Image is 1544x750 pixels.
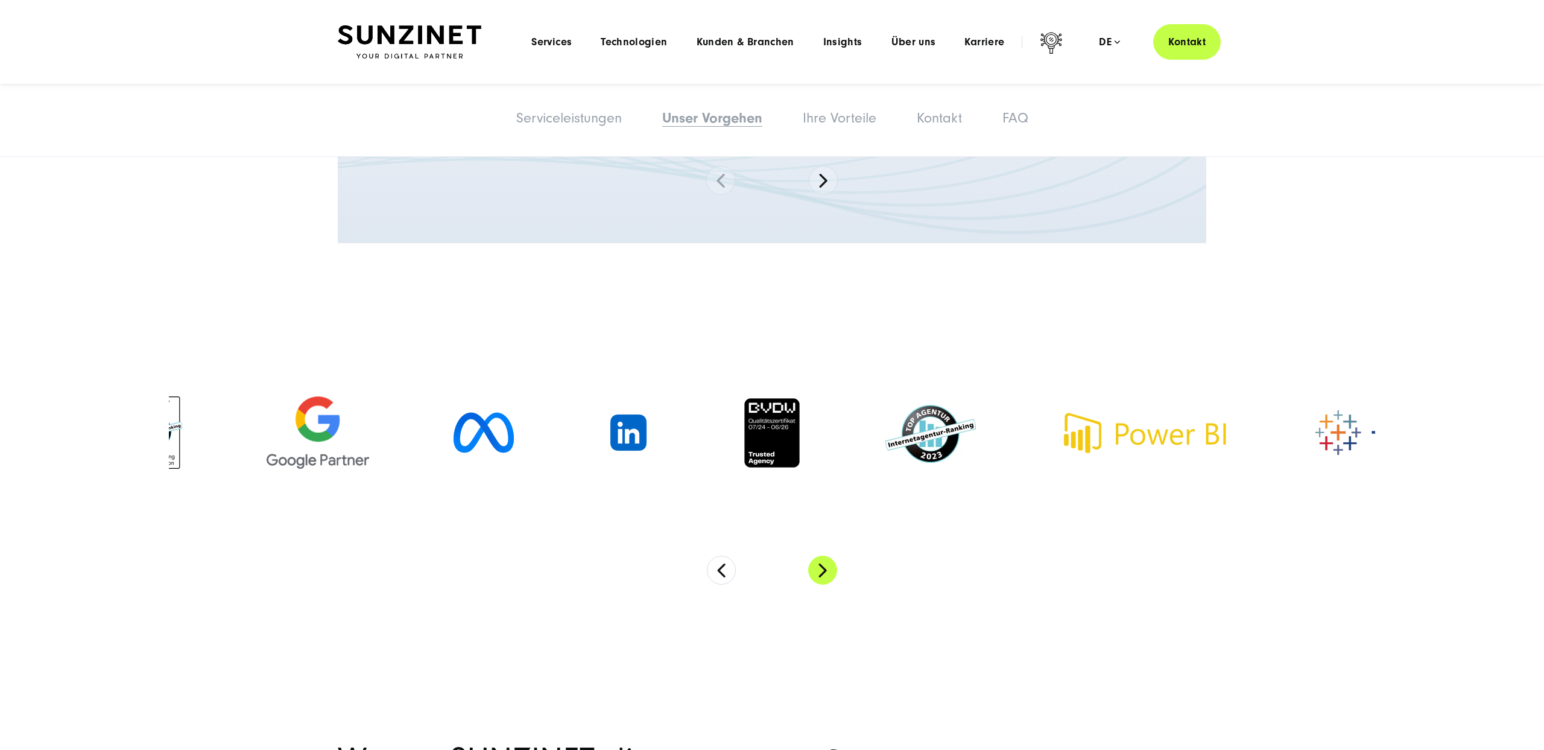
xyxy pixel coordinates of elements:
a: Karriere [964,36,1004,48]
a: Kontakt [1153,24,1221,60]
img: LinkedIn Logo - Social Media Marketing Agentur SUNZINET [598,402,659,463]
a: Insights [823,36,862,48]
a: Technologien [601,36,667,48]
img: SUNZINET Top Internetagentur Badge - Full service Digitalagentur SUNZINET [885,402,976,463]
a: Kunden & Branchen [697,36,794,48]
img: Tableua Agentur - Digitalagentur für Web und Data Analytics SUNZINET [1315,410,1533,455]
img: Meta Logo - Social Media Marketing Agentur SUNZINET [454,402,514,463]
a: Serviceleistungen [516,110,622,126]
a: Unser Vorgehen [662,110,762,126]
img: Google Partner Agentur - Digitalagentur für Digital Marketing und Strategie SUNZINET [267,396,369,469]
img: Power BI Agentur - Digitalagentur für Web und Data Analytics SUNZINET [1060,410,1231,456]
a: Über uns [891,36,936,48]
a: FAQ [1002,110,1028,126]
div: de [1099,36,1120,48]
a: Kontakt [917,110,962,126]
button: Next [808,556,837,585]
a: Ihre Vorteile [803,110,876,126]
a: Services [531,36,572,48]
img: SUNZINET Full Service Digital Agentur [338,25,481,59]
img: BVDW Qualitätszertifikat - Digitalagentur SUNZINET [743,397,801,469]
button: Previous [707,556,736,585]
